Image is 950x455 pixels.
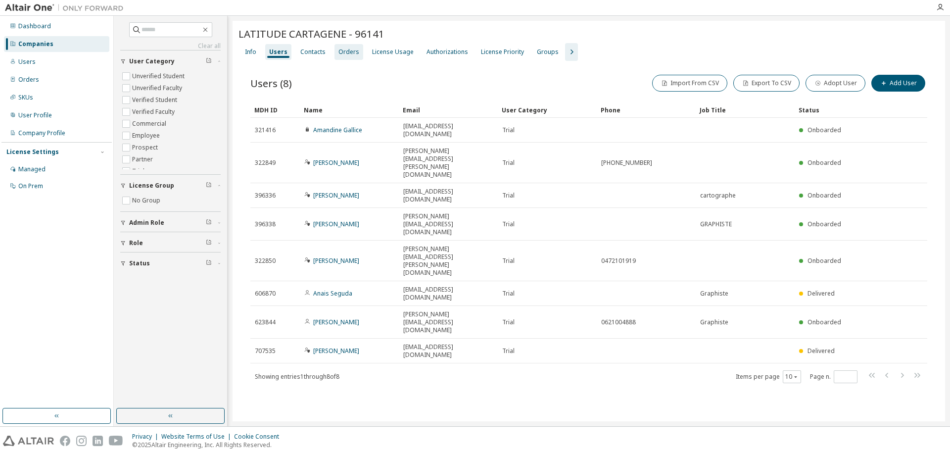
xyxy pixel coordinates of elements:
span: 707535 [255,347,276,355]
div: Cookie Consent [234,433,285,441]
span: Admin Role [129,219,164,227]
span: User Category [129,57,175,65]
label: Unverified Student [132,70,187,82]
div: MDH ID [254,102,296,118]
span: Trial [502,220,515,228]
span: Onboarded [807,220,841,228]
div: User Profile [18,111,52,119]
button: Import From CSV [652,75,727,92]
label: Partner [132,153,155,165]
div: License Settings [6,148,59,156]
span: Showing entries 1 through 8 of 8 [255,372,339,381]
span: Trial [502,290,515,298]
div: Managed [18,165,46,173]
span: Trial [502,318,515,326]
span: 0621004888 [601,318,636,326]
span: [PHONE_NUMBER] [601,159,652,167]
label: Prospect [132,142,160,153]
span: License Group [129,182,174,190]
div: Name [304,102,395,118]
span: GRAPHISTE [700,220,732,228]
div: Phone [601,102,692,118]
a: [PERSON_NAME] [313,220,359,228]
span: Users (8) [250,76,292,90]
span: 396336 [255,192,276,200]
img: instagram.svg [76,436,87,446]
span: Clear filter [206,182,212,190]
span: Role [129,239,143,247]
span: Graphiste [700,318,728,326]
span: Delivered [807,289,835,298]
p: © 2025 Altair Engineering, Inc. All Rights Reserved. [132,441,285,449]
span: LATITUDE CARTAGENE - 96141 [238,27,384,41]
span: cartographe [700,192,736,200]
label: Employee [132,130,162,142]
button: License Group [120,175,221,197]
div: On Prem [18,182,43,190]
button: Add User [871,75,925,92]
button: 10 [785,373,799,381]
div: Companies [18,40,53,48]
span: Clear filter [206,239,212,247]
img: linkedin.svg [93,436,103,446]
span: 396338 [255,220,276,228]
span: Clear filter [206,219,212,227]
span: 322849 [255,159,276,167]
a: [PERSON_NAME] [313,347,359,355]
div: Users [269,48,287,56]
span: Page n. [810,370,857,383]
label: Verified Faculty [132,106,177,118]
span: Onboarded [807,191,841,200]
a: [PERSON_NAME] [313,256,359,265]
div: Authorizations [427,48,468,56]
div: Email [403,102,494,118]
span: [EMAIL_ADDRESS][DOMAIN_NAME] [403,286,493,302]
img: youtube.svg [109,436,123,446]
div: License Priority [481,48,524,56]
span: Clear filter [206,259,212,267]
div: Status [799,102,868,118]
div: Info [245,48,256,56]
span: Onboarded [807,158,841,167]
span: [EMAIL_ADDRESS][DOMAIN_NAME] [403,122,493,138]
label: No Group [132,195,162,206]
button: Export To CSV [733,75,800,92]
label: Verified Student [132,94,179,106]
div: Orders [338,48,359,56]
a: [PERSON_NAME] [313,158,359,167]
span: 322850 [255,257,276,265]
div: License Usage [372,48,414,56]
span: [PERSON_NAME][EMAIL_ADDRESS][DOMAIN_NAME] [403,212,493,236]
span: Onboarded [807,256,841,265]
div: SKUs [18,94,33,101]
div: Company Profile [18,129,65,137]
div: Orders [18,76,39,84]
span: Onboarded [807,126,841,134]
span: Delivered [807,347,835,355]
label: Trial [132,165,146,177]
img: facebook.svg [60,436,70,446]
span: [EMAIL_ADDRESS][DOMAIN_NAME] [403,188,493,203]
a: [PERSON_NAME] [313,191,359,200]
img: Altair One [5,3,129,13]
div: Contacts [300,48,326,56]
a: [PERSON_NAME] [313,318,359,326]
button: User Category [120,51,221,72]
label: Commercial [132,118,168,130]
span: [PERSON_NAME][EMAIL_ADDRESS][PERSON_NAME][DOMAIN_NAME] [403,147,493,179]
span: Trial [502,192,515,200]
button: Admin Role [120,212,221,234]
div: Users [18,58,36,66]
a: Anais Seguda [313,289,352,298]
span: [EMAIL_ADDRESS][DOMAIN_NAME] [403,343,493,359]
span: Clear filter [206,57,212,65]
span: 321416 [255,126,276,134]
span: 606870 [255,290,276,298]
div: User Category [502,102,593,118]
div: Dashboard [18,22,51,30]
span: Graphiste [700,290,728,298]
a: Clear all [120,42,221,50]
span: Items per page [736,370,801,383]
a: Amandine Gallice [313,126,362,134]
div: Groups [537,48,559,56]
